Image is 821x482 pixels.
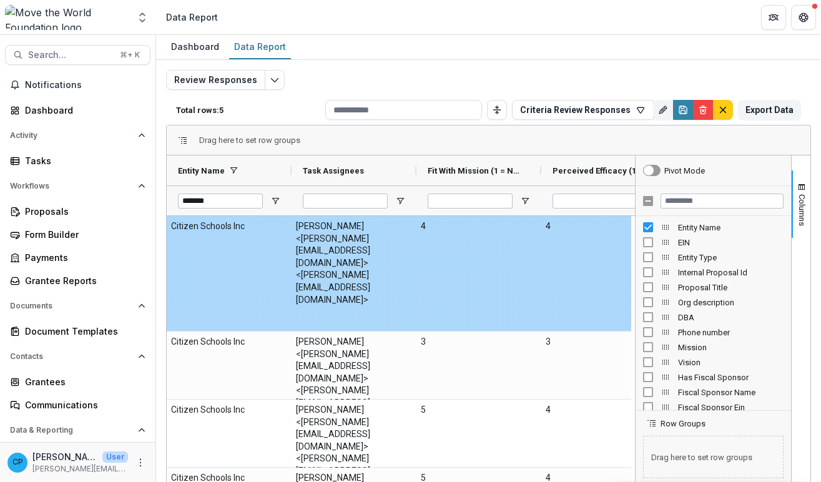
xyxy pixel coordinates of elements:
button: Save [673,100,693,120]
span: Workflows [10,182,133,190]
a: Communications [5,395,150,415]
span: 3 [546,336,662,348]
a: Proposals [5,201,150,222]
div: Communications [25,398,140,411]
button: Rename [653,100,673,120]
span: 4 [546,220,662,233]
div: Grantee Reports [25,274,140,287]
span: Citizen Schools Inc [171,336,287,348]
button: Criteria Review Responses [512,100,654,120]
div: Entity Type Column [636,250,791,265]
div: Pivot Mode [664,166,705,175]
button: Open Documents [5,296,150,316]
span: Citizen Schools Inc [171,220,287,233]
p: [PERSON_NAME] [32,450,97,463]
span: 3 [421,336,537,348]
div: Fiscal Sponsor Name Column [636,385,791,400]
span: 5 [421,404,537,416]
a: Tasks [5,150,150,171]
span: Drag here to set row groups [199,135,300,145]
input: Perceived Efficacy (1 = Not at all, 5 = Extremely) (RATING) Filter Input [553,194,637,209]
span: DBA [678,313,784,322]
button: Open Filter Menu [270,196,280,206]
button: Open Filter Menu [520,196,530,206]
button: Delete [693,100,713,120]
div: Data Report [229,37,291,56]
span: Fiscal Sponsor Name [678,388,784,397]
span: Data & Reporting [10,426,133,435]
span: [PERSON_NAME] <[PERSON_NAME][EMAIL_ADDRESS][DOMAIN_NAME]> <[PERSON_NAME][EMAIL_ADDRESS][DOMAIN_NA... [296,220,412,306]
img: Move the World Foundation logo [5,5,129,30]
p: [PERSON_NAME][EMAIL_ADDRESS][DOMAIN_NAME] [32,463,128,475]
a: Grantees [5,371,150,392]
p: User [102,451,128,463]
span: [PERSON_NAME] <[PERSON_NAME][EMAIL_ADDRESS][DOMAIN_NAME]> <[PERSON_NAME][EMAIL_ADDRESS][DOMAIN_NA... [296,336,412,421]
span: Has Fiscal Sponsor [678,373,784,382]
span: Perceived Efficacy (1 = Not at all, 5 = Extremely) (RATING) [553,166,645,175]
div: Mission Column [636,340,791,355]
button: Get Help [791,5,816,30]
div: Form Builder [25,228,140,241]
span: Proposal Title [678,283,784,292]
input: Entity Name Filter Input [178,194,263,209]
div: Document Templates [25,325,140,338]
button: Toggle auto height [487,100,507,120]
div: Proposals [25,205,140,218]
button: Open Filter Menu [395,196,405,206]
input: Fit With Mission (1 = Not at all, 5 = Extremely Likely) (RATING) Filter Input [428,194,513,209]
span: Task Assignees [303,166,364,175]
button: Open Data & Reporting [5,420,150,440]
button: Open Activity [5,125,150,145]
button: default [713,100,733,120]
button: Partners [761,5,786,30]
button: Open Contacts [5,347,150,366]
span: Row Groups [661,419,705,428]
span: Notifications [25,80,145,91]
div: ⌘ + K [117,48,142,62]
input: Filter Columns Input [661,194,784,209]
span: Vision [678,358,784,367]
span: Entity Type [678,253,784,262]
a: Payments [5,247,150,268]
button: Search... [5,45,150,65]
div: Proposal Title Column [636,280,791,295]
a: Form Builder [5,224,150,245]
button: Edit selected report [265,70,285,90]
span: 4 [546,404,662,416]
span: Fiscal Sponsor Ein [678,403,784,412]
span: Drag here to set row groups [643,436,784,478]
span: Internal Proposal Id [678,268,784,277]
div: Phone number Column [636,325,791,340]
div: Dashboard [25,104,140,117]
div: DBA Column [636,310,791,325]
a: Dashboard [166,35,224,59]
div: Entity Name Column [636,220,791,235]
div: Christina Pappas [12,458,23,466]
div: Dashboard [166,37,224,56]
a: Grantee Reports [5,270,150,291]
span: Fit With Mission (1 = Not at all, 5 = Extremely Likely) (RATING) [428,166,520,175]
button: Open entity switcher [134,5,151,30]
button: Notifications [5,75,150,95]
span: Phone number [678,328,784,337]
span: Citizen Schools Inc [171,404,287,416]
nav: breadcrumb [161,8,223,26]
a: Dashboard [5,100,150,120]
div: Fiscal Sponsor Ein Column [636,400,791,415]
div: Payments [25,251,140,264]
span: Contacts [10,352,133,361]
span: Columns [797,194,807,226]
button: Review Responses [166,70,265,90]
div: Data Report [166,11,218,24]
span: Entity Name [678,223,784,232]
span: Org description [678,298,784,307]
p: Total rows: 5 [176,106,320,115]
div: Org description Column [636,295,791,310]
span: EIN [678,238,784,247]
button: Open Workflows [5,176,150,196]
button: More [133,455,148,470]
span: Search... [28,50,112,61]
button: Export Data [738,100,801,120]
span: Activity [10,131,133,140]
input: Task Assignees Filter Input [303,194,388,209]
